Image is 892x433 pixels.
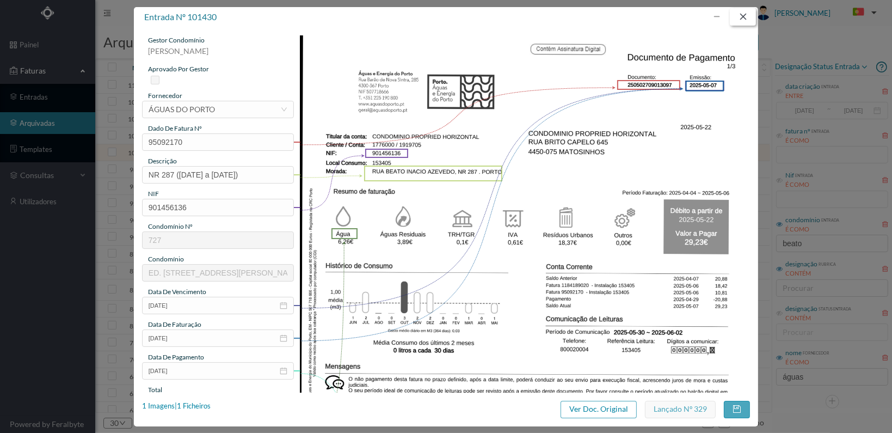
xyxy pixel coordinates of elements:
span: dado de fatura nº [148,124,202,132]
span: gestor condomínio [148,36,205,44]
div: 1 Imagens | 1 Ficheiros [142,401,211,412]
span: entrada nº 101430 [144,11,217,22]
button: PT [844,4,881,21]
button: Ver Doc. Original [561,401,637,418]
span: data de faturação [148,320,201,328]
div: [PERSON_NAME] [142,45,294,64]
div: ÁGUAS DO PORTO [149,101,215,118]
i: icon: down [281,106,287,113]
span: data de pagamento [148,353,204,361]
i: icon: calendar [280,367,287,375]
span: data de vencimento [148,288,206,296]
i: icon: calendar [280,302,287,309]
span: descrição [148,157,177,165]
span: NIF [148,190,159,198]
span: fornecedor [148,92,182,100]
i: icon: calendar [280,334,287,342]
span: aprovado por gestor [148,65,209,73]
span: total [148,386,162,394]
button: Lançado nº 329 [645,401,716,418]
span: condomínio [148,255,184,263]
span: condomínio nº [148,222,193,230]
